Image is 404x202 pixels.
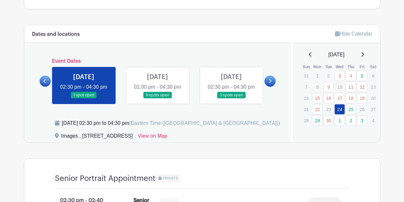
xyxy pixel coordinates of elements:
[368,71,378,81] p: 6
[301,93,311,103] p: 14
[312,115,323,126] a: 29
[357,82,367,92] a: 12
[301,64,312,70] th: Sun
[334,70,345,81] a: 3
[346,93,356,103] a: 18
[301,71,311,81] p: 31
[334,104,345,115] a: 24
[163,176,179,181] span: PRIVATE
[323,64,334,70] th: Tue
[346,70,356,81] a: 4
[368,116,378,125] p: 4
[368,82,378,92] p: 13
[334,82,345,92] p: 10
[323,71,334,81] p: 2
[334,64,345,70] th: Wed
[346,82,356,92] a: 11
[312,64,323,70] th: Mon
[357,70,367,81] a: 5
[356,64,368,70] th: Fri
[368,104,378,114] p: 27
[346,115,356,126] a: 2
[368,64,379,70] th: Sat
[55,174,156,183] h4: Senior Portrait Appointment
[357,115,367,126] a: 3
[312,71,323,81] p: 1
[334,115,345,126] a: 1
[129,120,280,126] span: (Eastern Time ([GEOGRAPHIC_DATA] & [GEOGRAPHIC_DATA]))
[346,104,356,115] a: 25
[357,104,367,114] p: 26
[138,132,167,142] a: View on Map
[335,31,372,36] a: Hide Calendar
[62,119,280,127] div: [DATE] 02:30 pm to 04:30 pm
[61,132,133,142] div: Images , [STREET_ADDRESS]
[32,31,80,37] h6: Dates and locations
[301,82,311,92] p: 7
[312,104,323,115] a: 22
[368,93,378,103] p: 20
[301,116,311,125] p: 28
[357,93,367,103] a: 19
[345,64,356,70] th: Thu
[328,51,344,59] span: [DATE]
[323,93,334,103] a: 16
[51,58,265,64] h6: Event Dates
[323,115,334,126] a: 30
[312,82,323,92] p: 8
[323,104,334,114] p: 23
[301,104,311,114] p: 21
[323,82,334,92] a: 9
[312,93,323,103] a: 15
[334,93,345,103] a: 17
